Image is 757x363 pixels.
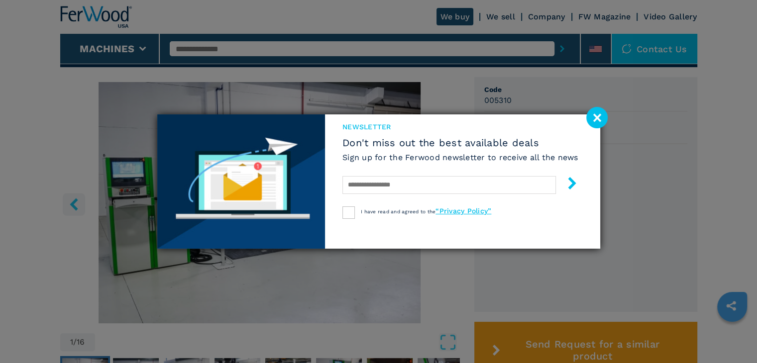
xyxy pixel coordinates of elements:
[342,152,578,163] h6: Sign up for the Ferwood newsletter to receive all the news
[361,209,491,214] span: I have read and agreed to the
[342,137,578,149] span: Don't miss out the best available deals
[157,114,325,249] img: Newsletter image
[435,207,491,215] a: “Privacy Policy”
[342,122,578,132] span: newsletter
[556,173,578,196] button: submit-button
